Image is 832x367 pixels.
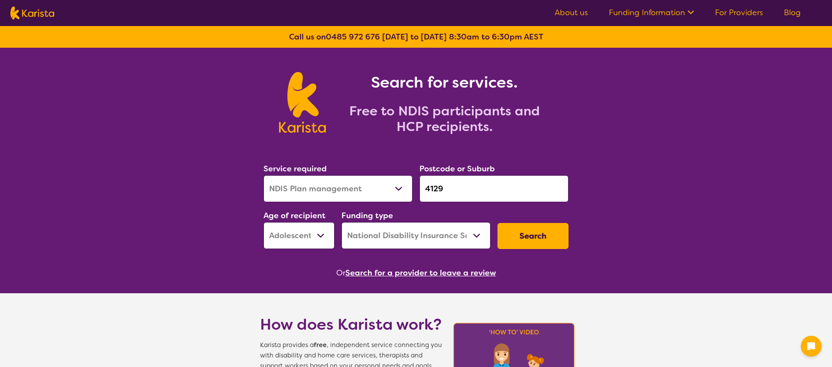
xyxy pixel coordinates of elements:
[314,341,327,349] b: free
[336,72,553,93] h1: Search for services.
[289,32,543,42] b: Call us on [DATE] to [DATE] 8:30am to 6:30pm AEST
[263,164,327,174] label: Service required
[10,7,54,20] img: Karista logo
[609,7,694,18] a: Funding Information
[336,266,345,279] span: Or
[279,72,325,133] img: Karista logo
[326,32,380,42] a: 0485 972 676
[260,314,442,335] h1: How does Karista work?
[497,223,569,249] button: Search
[341,210,393,221] label: Funding type
[263,210,325,221] label: Age of recipient
[336,103,553,134] h2: Free to NDIS participants and HCP recipients.
[345,266,496,279] button: Search for a provider to leave a review
[555,7,588,18] a: About us
[715,7,763,18] a: For Providers
[784,7,801,18] a: Blog
[419,175,569,202] input: Type
[419,164,495,174] label: Postcode or Suburb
